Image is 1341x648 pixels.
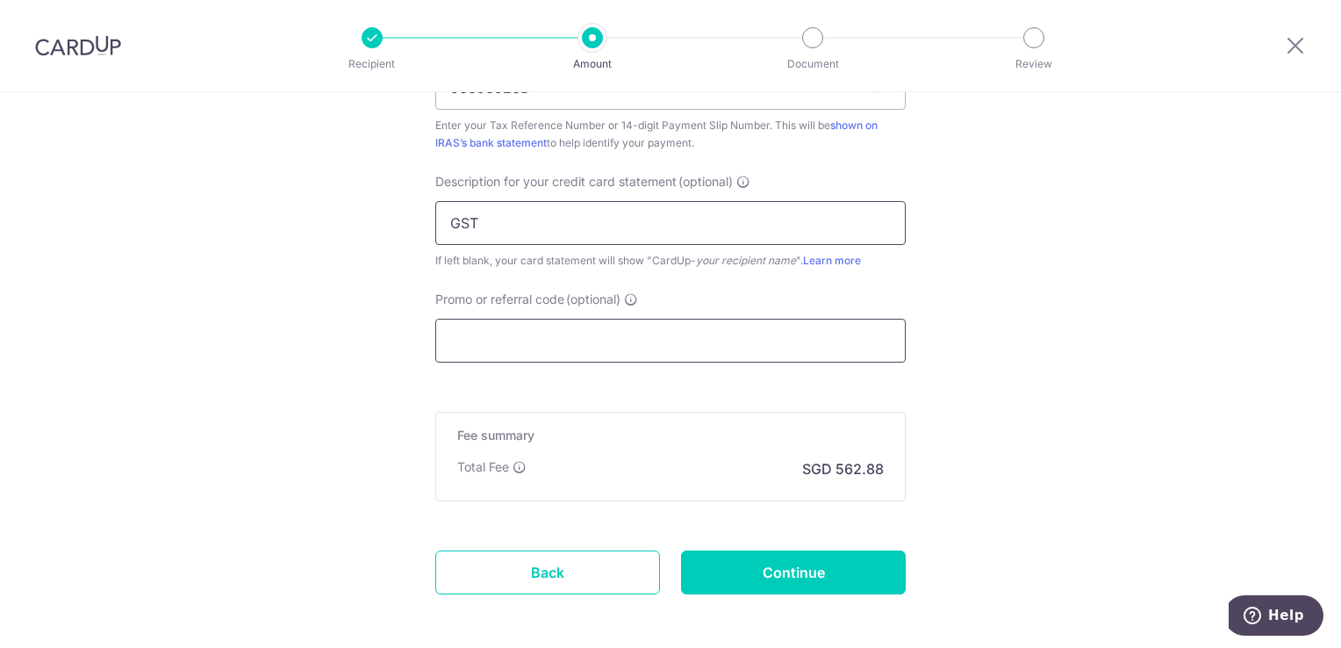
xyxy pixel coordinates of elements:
h5: Fee summary [457,427,884,444]
input: Example: Rent [435,201,906,245]
p: Total Fee [457,458,509,476]
span: (optional) [566,291,620,308]
p: SGD 562.88 [802,458,884,479]
span: Description for your credit card statement [435,173,677,191]
span: (optional) [678,173,733,191]
div: If left blank, your card statement will show "CardUp- ". [435,252,906,270]
p: Recipient [307,55,437,73]
p: Amount [527,55,657,73]
img: CardUp [35,35,121,56]
input: Continue [681,551,906,594]
a: Back [435,551,660,594]
a: Learn more [803,254,861,267]
div: Enter your Tax Reference Number or 14-digit Payment Slip Number. This will be to help identify yo... [435,117,906,152]
iframe: Opens a widget where you can find more information [1229,595,1323,639]
p: Document [748,55,878,73]
i: your recipient name [696,254,796,267]
span: Promo or referral code [435,291,564,308]
p: Review [969,55,1099,73]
